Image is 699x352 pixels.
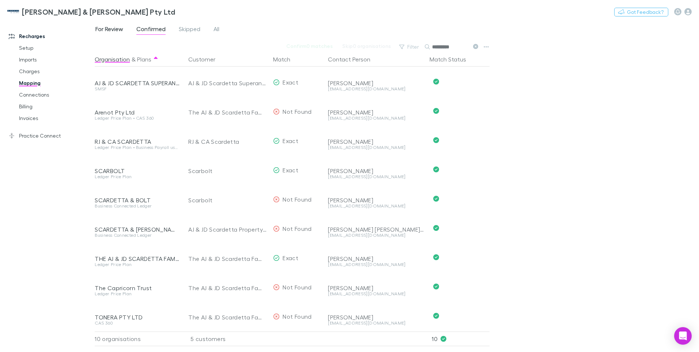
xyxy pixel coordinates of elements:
[3,3,180,20] a: [PERSON_NAME] & [PERSON_NAME] Pty Ltd
[188,68,267,98] div: AJ & JD Scardetta Superannuation Fund
[188,273,267,303] div: The AJ & JD Scardetta Family Trust
[1,30,99,42] a: Recharges
[337,42,396,50] button: Skip0 organisations
[328,138,424,145] div: [PERSON_NAME]
[95,332,182,346] div: 10 organisations
[328,233,424,237] div: [EMAIL_ADDRESS][DOMAIN_NAME]
[188,127,267,156] div: RJ & CA Scardetta
[283,284,311,291] span: Not Found
[22,7,175,16] h3: [PERSON_NAME] & [PERSON_NAME] Pty Ltd
[283,254,298,261] span: Exact
[328,284,424,292] div: [PERSON_NAME]
[430,52,475,67] button: Match Status
[188,52,224,67] button: Customer
[12,42,99,54] a: Setup
[95,138,180,145] div: RJ & CA SCARDETTA
[95,87,180,91] div: SMSF
[328,314,424,321] div: [PERSON_NAME]
[283,108,311,115] span: Not Found
[188,98,267,127] div: The AJ & JD Scardetta Family Trust
[95,226,180,233] div: SCARDETTA & [PERSON_NAME] - DALWALLINU
[328,116,424,120] div: [EMAIL_ADDRESS][DOMAIN_NAME]
[95,255,180,262] div: THE AJ & JD SCARDETTA FAMILY TRUST
[614,8,668,16] button: Got Feedback?
[328,226,424,233] div: [PERSON_NAME] [PERSON_NAME] Scardetta
[283,79,298,86] span: Exact
[95,233,180,237] div: Business Connected Ledger
[433,225,439,231] svg: Confirmed
[95,204,180,208] div: Business Connected Ledger
[328,87,424,91] div: [EMAIL_ADDRESS][DOMAIN_NAME]
[433,108,439,114] svg: Confirmed
[328,109,424,116] div: [PERSON_NAME]
[95,52,180,67] div: &
[282,42,337,50] button: Confirm0 matches
[283,166,298,173] span: Exact
[328,175,424,179] div: [EMAIL_ADDRESS][DOMAIN_NAME]
[12,112,99,124] a: Invoices
[283,313,311,320] span: Not Found
[188,215,267,244] div: AJ & JD Scardetta Property Trust & [PERSON_NAME] Family Trust
[95,52,130,67] button: Organisation
[674,327,692,345] div: Open Intercom Messenger
[12,101,99,112] a: Billing
[12,54,99,65] a: Imports
[188,303,267,332] div: The AJ & JD Scardetta Family Trust
[188,186,267,215] div: Scarbolt
[273,52,299,67] button: Match
[95,262,180,267] div: Ledger Price Plan
[433,254,439,260] svg: Confirmed
[433,166,439,172] svg: Confirmed
[188,156,267,186] div: Scarbolt
[95,145,180,150] div: Ledger Price Plan • Business Payroll usage • Business Pro
[12,89,99,101] a: Connections
[12,77,99,89] a: Mapping
[7,7,19,16] img: McWhirter & Leong Pty Ltd's Logo
[328,262,424,267] div: [EMAIL_ADDRESS][DOMAIN_NAME]
[1,130,99,142] a: Practice Connect
[396,42,423,51] button: Filter
[214,25,219,35] span: All
[95,175,180,179] div: Ledger Price Plan
[283,225,311,232] span: Not Found
[328,145,424,150] div: [EMAIL_ADDRESS][DOMAIN_NAME]
[328,52,379,67] button: Contact Person
[283,137,298,144] span: Exact
[95,196,180,204] div: SCARDETTA & BOLT
[12,65,99,77] a: Charges
[136,25,166,35] span: Confirmed
[328,321,424,325] div: [EMAIL_ADDRESS][DOMAIN_NAME]
[433,79,439,85] svg: Confirmed
[182,332,270,346] div: 5 customers
[137,52,151,67] button: Plans
[328,292,424,296] div: [EMAIL_ADDRESS][DOMAIN_NAME]
[95,116,180,120] div: Ledger Price Plan • CAS 360
[188,244,267,273] div: The AJ & JD Scardetta Family Trust
[328,79,424,87] div: [PERSON_NAME]
[433,284,439,289] svg: Confirmed
[433,196,439,202] svg: Confirmed
[433,137,439,143] svg: Confirmed
[328,196,424,204] div: [PERSON_NAME]
[179,25,200,35] span: Skipped
[328,167,424,175] div: [PERSON_NAME]
[95,292,180,296] div: Ledger Price Plan
[432,332,490,346] p: 10
[95,25,123,35] span: For Review
[95,284,180,292] div: The Capricorn Trust
[328,255,424,262] div: [PERSON_NAME]
[95,321,180,325] div: CAS 360
[95,314,180,321] div: TONERA PTY LTD
[95,167,180,175] div: SCARBOLT
[95,109,180,116] div: Arenot Pty Ltd
[95,79,180,87] div: AJ & JD SCARDETTA SUPERANNUATION FUND
[283,196,311,203] span: Not Found
[328,204,424,208] div: [EMAIL_ADDRESS][DOMAIN_NAME]
[433,313,439,319] svg: Confirmed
